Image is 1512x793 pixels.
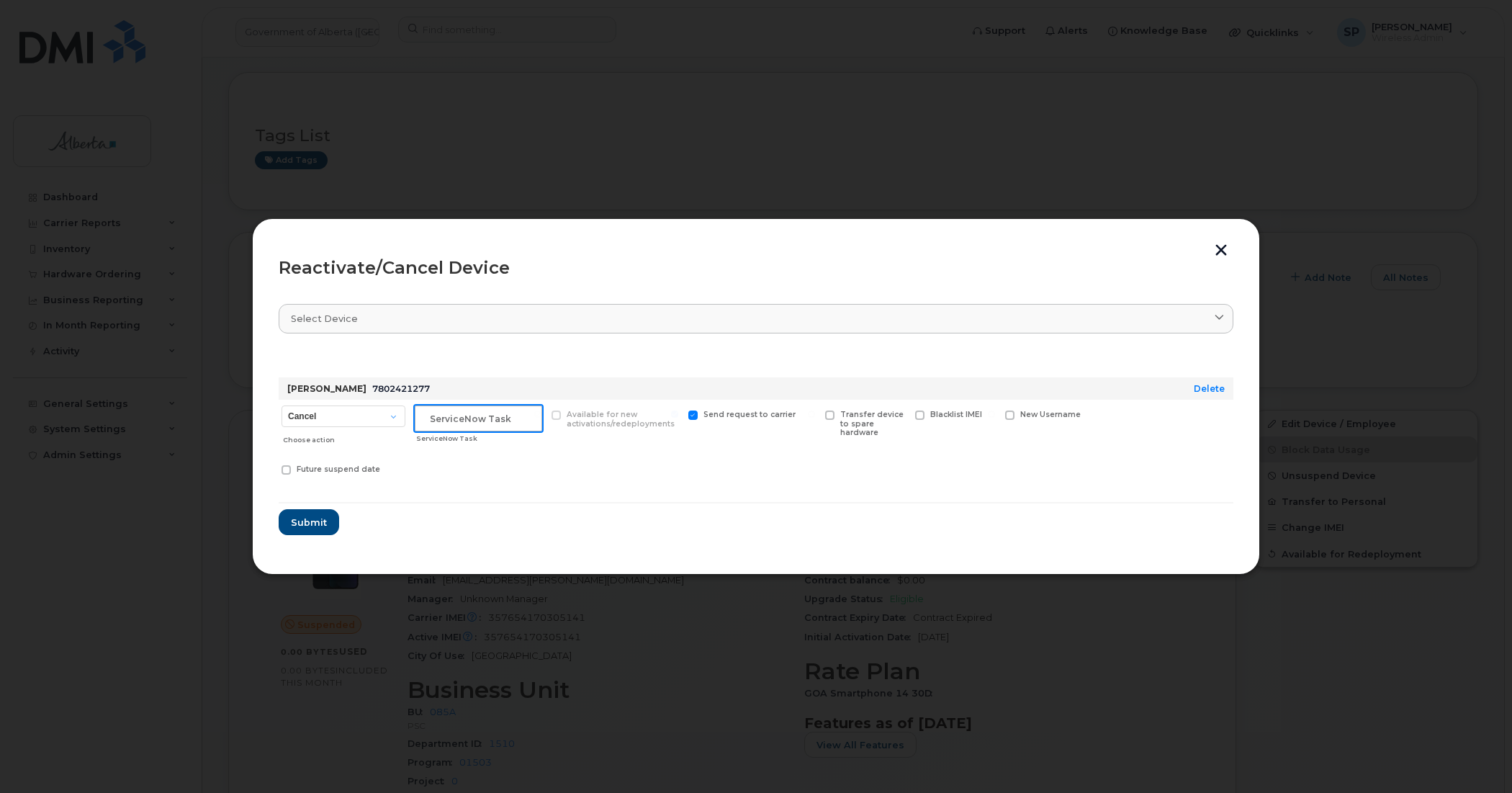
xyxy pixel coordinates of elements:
span: Select device [291,312,358,326]
span: Submit [291,516,327,529]
div: Choose action [283,429,405,446]
a: Select device [279,304,1233,333]
span: Send request to carrier [703,410,796,419]
span: Future suspend date [297,465,380,474]
div: ServiceNow Task [416,433,542,444]
span: Available for new activations/redeployments [567,410,675,429]
div: Reactivate/Cancel Device [279,259,1233,277]
input: ServiceNow Task [415,406,542,431]
span: 7802421277 [372,383,430,394]
span: Transfer device to spare hardware [840,410,904,438]
input: Send request to carrier [671,411,678,418]
strong: [PERSON_NAME] [287,383,366,394]
button: Submit [279,509,339,535]
span: Blacklist IMEI [930,410,982,419]
input: New Username [988,411,995,418]
input: Transfer device to spare hardware [808,411,815,418]
a: Delete [1194,383,1225,394]
span: New Username [1020,410,1081,419]
input: Available for new activations/redeployments [534,411,541,418]
input: Blacklist IMEI [898,411,905,418]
